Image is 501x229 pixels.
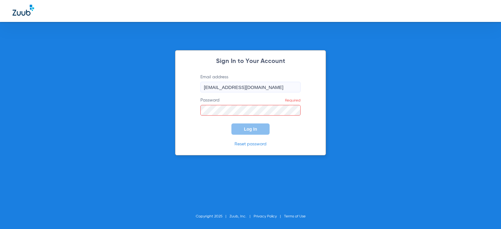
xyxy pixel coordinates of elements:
[13,5,34,16] img: Zuub Logo
[244,127,257,132] span: Log In
[196,213,230,220] li: Copyright 2025
[200,97,301,116] label: Password
[235,142,266,146] a: Reset password
[285,99,301,102] span: Required
[200,74,301,92] label: Email address
[284,215,306,218] a: Terms of Use
[230,213,254,220] li: Zuub, Inc.
[200,82,301,92] input: Email address
[200,105,301,116] input: PasswordRequired
[231,123,270,135] button: Log In
[191,58,310,65] h2: Sign In to Your Account
[254,215,277,218] a: Privacy Policy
